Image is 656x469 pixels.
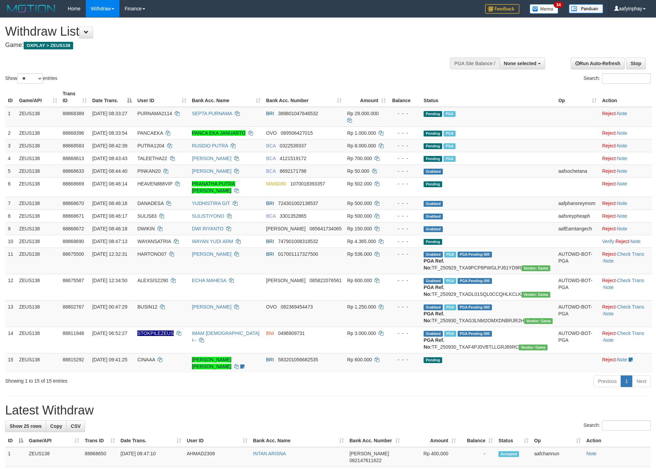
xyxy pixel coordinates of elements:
span: BRI [266,251,274,257]
td: ZEUS138 [16,139,60,152]
th: Status [421,87,555,107]
td: ZEUS138 [16,300,60,327]
span: Rp 1.250.000 [347,304,376,310]
td: 12 [5,274,16,300]
a: Note [617,357,628,362]
td: ZEUS138 [16,235,60,248]
span: Copy 747901008318532 to clipboard [278,239,318,244]
a: Note [617,130,628,136]
div: - - - [391,303,418,310]
span: 34 [554,2,563,8]
span: Marked by aafsreyleap [444,304,456,310]
th: User ID: activate to sort column ascending [184,434,250,447]
div: - - - [391,238,418,245]
a: YUDHISTIRA GIT [192,201,230,206]
a: [PERSON_NAME] [192,251,231,257]
th: Bank Acc. Name: activate to sort column ascending [250,434,347,447]
div: - - - [391,225,418,232]
span: PGA Pending [458,252,492,257]
td: TF_250930_TXAF4PJ0VBTLLGRJ89RC [421,327,555,353]
th: ID: activate to sort column descending [5,434,26,447]
span: 88868671 [63,213,84,219]
img: panduan.png [569,4,603,13]
img: MOTION_logo.png [5,3,57,14]
span: PUTRA1204 [137,143,164,148]
td: · [599,209,652,222]
span: Marked by aafsreyleap [444,143,456,149]
span: 88675500 [63,251,84,257]
span: [DATE] 12:32:31 [92,251,127,257]
span: DWIKIN [137,226,155,231]
img: Feedback.jpg [485,4,519,14]
td: ZEUS138 [16,107,60,127]
th: Bank Acc. Number: activate to sort column ascending [263,87,344,107]
div: - - - [391,168,418,175]
div: - - - [391,356,418,363]
a: Reject [602,156,616,161]
span: Rp 600.000 [347,357,372,362]
span: [DATE] 08:47:13 [92,239,127,244]
a: Reject [602,168,616,174]
a: DWI RIYANTO [192,226,223,231]
a: Note [603,311,614,316]
a: Note [617,181,628,187]
span: 88868670 [63,201,84,206]
span: [DATE] 08:33:27 [92,111,127,116]
span: [DATE] 09:41:25 [92,357,127,362]
a: Reject [602,304,616,310]
span: Rp 536.000 [347,251,372,257]
td: ZEUS138 [16,177,60,197]
td: ZEUS138 [16,222,60,235]
span: OVO [266,130,277,136]
span: [DATE] 12:34:50 [92,278,127,283]
span: Copy 085822076561 to clipboard [310,278,342,283]
span: 88868613 [63,156,84,161]
th: Action [599,87,652,107]
span: DANADESA [137,201,163,206]
span: Nama rekening ada tanda titik/strip, harap diedit [137,330,174,336]
a: Note [603,285,614,290]
th: Status: activate to sort column ascending [496,434,531,447]
th: Bank Acc. Number: activate to sort column ascending [347,434,403,447]
a: Reject [602,143,616,148]
a: Run Auto-Refresh [571,58,625,69]
span: Copy 1070018393357 to clipboard [290,181,325,187]
td: 8 [5,209,16,222]
span: Copy [50,423,62,429]
input: Search: [602,73,651,84]
span: [DATE] 08:43:43 [92,156,127,161]
td: ZEUS138 [16,197,60,209]
th: Game/API: activate to sort column ascending [26,434,82,447]
th: Game/API: activate to sort column ascending [16,87,60,107]
span: Copy 724301002138537 to clipboard [278,201,318,206]
a: Note [586,451,597,456]
a: RUSDIO PUTRA [192,143,228,148]
td: · [599,127,652,139]
a: Reject [602,278,616,283]
span: Rp 500.000 [347,201,372,206]
span: [DATE] 08:46:16 [92,201,127,206]
span: TALEETHA22 [137,156,167,161]
td: · [599,197,652,209]
span: Vendor URL: https://trx31.1velocity.biz [521,292,550,298]
td: 6 [5,177,16,197]
td: ZEUS138 [16,248,60,274]
td: 9 [5,222,16,235]
span: Pending [424,181,442,187]
td: aafEamtangech [555,222,599,235]
span: PURNAMA2114 [137,111,172,116]
td: · · [599,274,652,300]
span: [DATE] 08:33:54 [92,130,127,136]
td: ZEUS138 [16,127,60,139]
span: 88868633 [63,168,84,174]
span: Copy 8692171798 to clipboard [280,168,307,174]
td: AUTOWD-BOT-PGA [555,274,599,300]
span: Vendor URL: https://trx31.1velocity.biz [521,265,550,271]
span: Grabbed [424,278,443,284]
a: CSV [66,420,85,432]
span: Rp 600.000 [347,278,372,283]
th: Op: activate to sort column ascending [555,87,599,107]
a: Copy [46,420,67,432]
td: 1 [5,107,16,127]
td: TF_250929_TXA9PCP8PWGLPJ61YD9R [421,248,555,274]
